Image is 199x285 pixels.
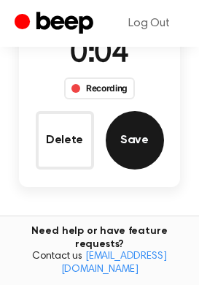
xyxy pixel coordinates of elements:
[15,9,97,38] a: Beep
[9,251,190,276] span: Contact us
[64,77,135,99] div: Recording
[61,251,167,275] a: [EMAIL_ADDRESS][DOMAIN_NAME]
[70,39,128,69] span: 0:04
[114,6,184,41] a: Log Out
[36,111,94,170] button: Delete Audio Record
[106,111,164,170] button: Save Audio Record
